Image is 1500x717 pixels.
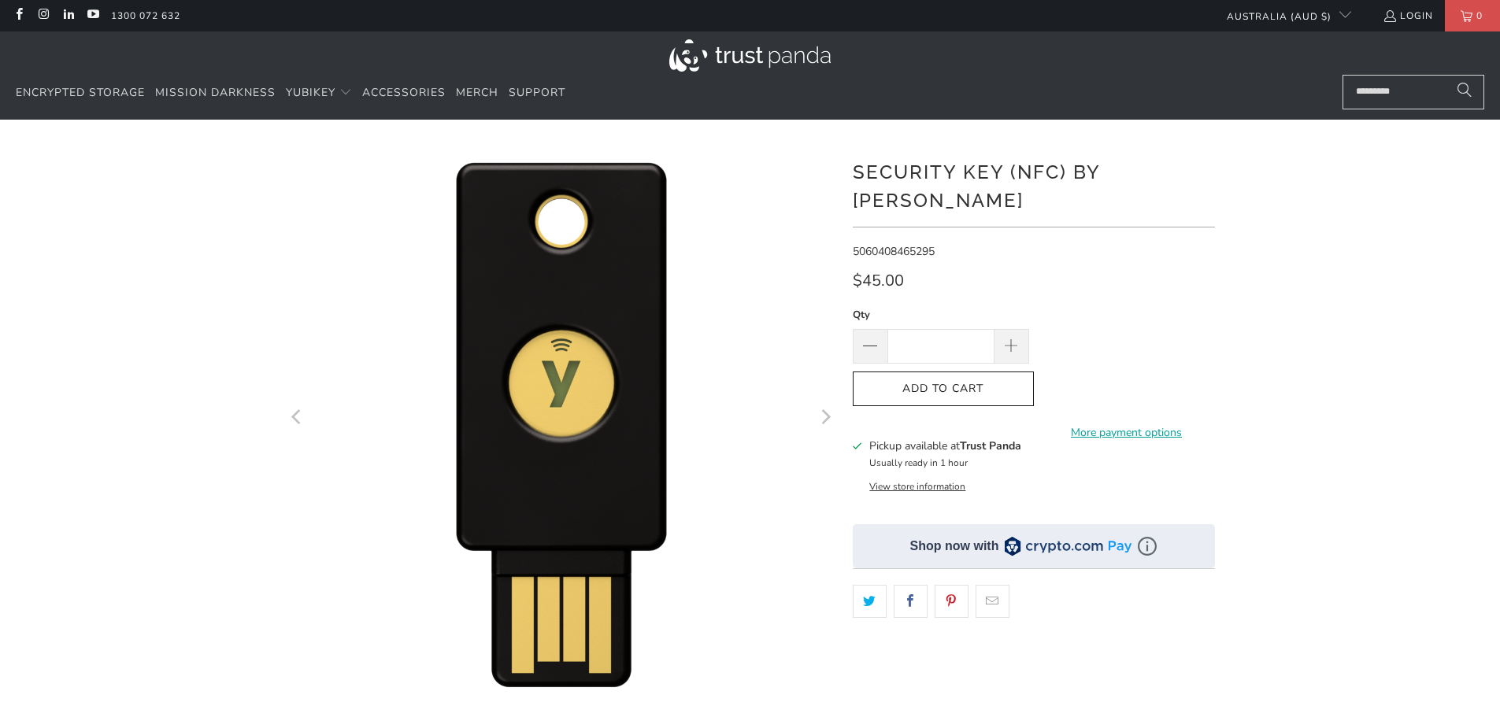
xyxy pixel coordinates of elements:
[16,85,145,100] span: Encrypted Storage
[362,75,446,112] a: Accessories
[869,438,1021,454] h3: Pickup available at
[869,456,968,469] small: Usually ready in 1 hour
[12,9,25,22] a: Trust Panda Australia on Facebook
[853,244,935,259] span: 5060408465295
[894,585,928,618] a: Share this on Facebook
[853,270,904,291] span: $45.00
[869,480,965,493] button: View store information
[853,371,1034,407] button: Add to Cart
[286,143,837,694] a: Security Key (NFC) by Yubico - Trust Panda
[509,85,565,100] span: Support
[111,7,180,24] a: 1300 072 632
[960,438,1021,453] b: Trust Panda
[813,143,838,694] button: Next
[1343,75,1484,109] input: Search...
[286,85,335,100] span: YubiKey
[61,9,75,22] a: Trust Panda Australia on LinkedIn
[853,155,1215,215] h1: Security Key (NFC) by [PERSON_NAME]
[456,75,498,112] a: Merch
[1445,75,1484,109] button: Search
[509,75,565,112] a: Support
[86,9,99,22] a: Trust Panda Australia on YouTube
[1383,7,1433,24] a: Login
[910,538,999,555] div: Shop now with
[286,75,352,112] summary: YubiKey
[362,85,446,100] span: Accessories
[16,75,145,112] a: Encrypted Storage
[669,39,831,72] img: Trust Panda Australia
[935,585,969,618] a: Share this on Pinterest
[976,585,1009,618] a: Email this to a friend
[16,75,565,112] nav: Translation missing: en.navigation.header.main_nav
[36,9,50,22] a: Trust Panda Australia on Instagram
[1039,424,1215,442] a: More payment options
[853,306,1029,323] label: Qty
[869,383,1017,396] span: Add to Cart
[155,85,276,100] span: Mission Darkness
[853,585,887,618] a: Share this on Twitter
[155,75,276,112] a: Mission Darkness
[456,85,498,100] span: Merch
[285,143,310,694] button: Previous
